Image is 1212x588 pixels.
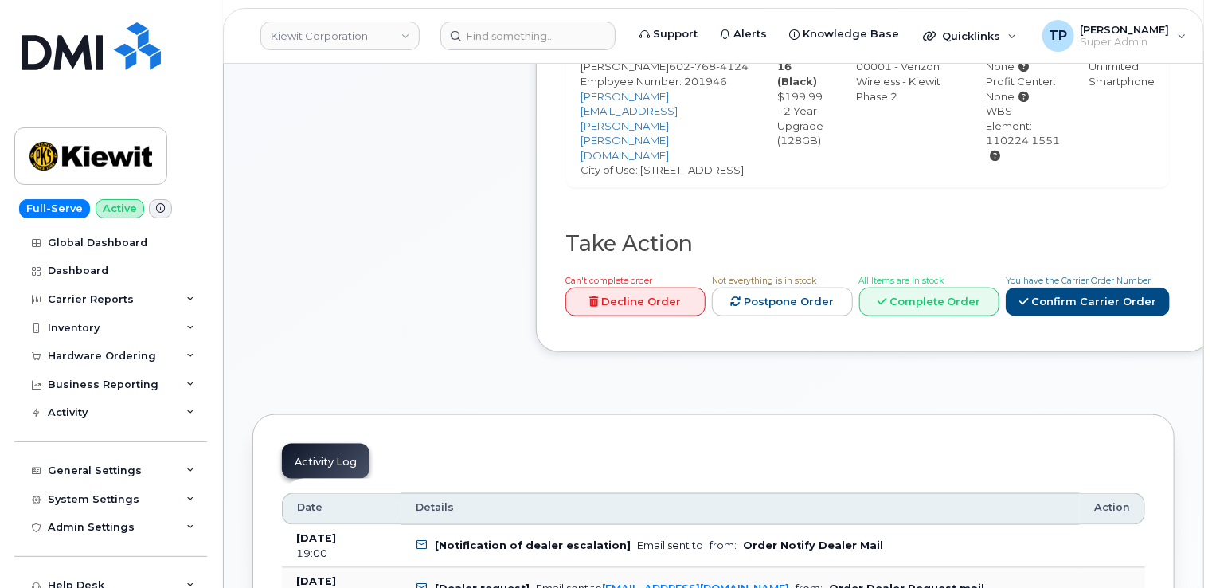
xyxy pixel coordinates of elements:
[763,34,842,187] td: $199.99 - 2 Year Upgrade (128GB)
[628,18,709,50] a: Support
[778,18,910,50] a: Knowledge Base
[986,74,1060,104] div: Profit Center: None
[1031,20,1198,52] div: Tyler Pollock
[1143,519,1200,576] iframe: Messenger Launcher
[859,288,999,317] a: Complete Order
[912,20,1028,52] div: Quicklinks
[733,26,767,42] span: Alerts
[1006,288,1170,317] a: Confirm Carrier Order
[1081,36,1170,49] span: Super Admin
[581,75,727,88] span: Employee Number: 201946
[1080,493,1145,525] th: Action
[296,532,336,544] b: [DATE]
[637,539,703,551] div: Email sent to
[743,539,883,551] b: Order Notify Dealer Mail
[690,60,716,73] span: 768
[986,104,1060,163] div: WBS Element: 110224.1551
[712,288,852,317] a: Postpone Order
[803,26,899,42] span: Knowledge Base
[416,500,454,515] span: Details
[859,276,944,286] span: All Items are in stock
[1006,276,1151,286] span: You have the Carrier Order Number
[709,18,778,50] a: Alerts
[710,539,737,551] span: from:
[296,575,336,587] b: [DATE]
[566,34,763,187] td: [PERSON_NAME] City of Use: [STREET_ADDRESS]
[1074,34,1169,187] td: Business Unlimited Smartphone
[297,500,323,515] span: Date
[712,276,816,286] span: Not everything is in stock
[942,29,1000,42] span: Quicklinks
[842,34,972,187] td: 786080835-00001 - Verizon Wireless - Kiewit Phase 2
[669,60,749,73] span: 602
[1049,26,1067,45] span: TP
[260,22,420,50] a: Kiewit Corporation
[296,547,387,561] div: 19:00
[440,22,616,50] input: Find something...
[435,539,631,551] b: [Notification of dealer escalation]
[716,60,749,73] span: 4124
[565,288,706,317] a: Decline Order
[653,26,698,42] span: Support
[581,90,678,162] a: [PERSON_NAME][EMAIL_ADDRESS][PERSON_NAME][PERSON_NAME][DOMAIN_NAME]
[777,45,818,88] strong: iPhone 16 (Black)
[565,276,652,286] span: Can't complete order
[565,232,1170,256] h2: Take Action
[1081,23,1170,36] span: [PERSON_NAME]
